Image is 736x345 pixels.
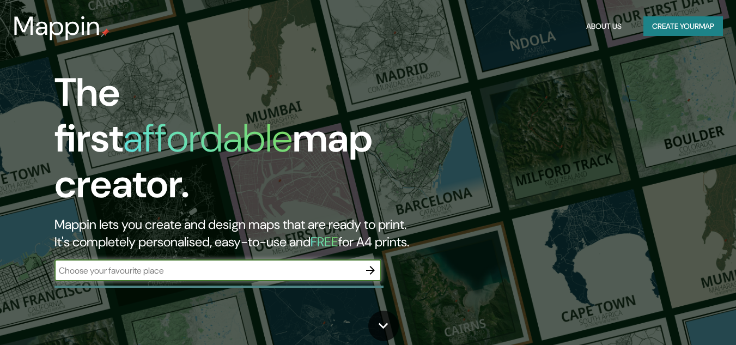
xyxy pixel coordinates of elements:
[54,216,423,251] h2: Mappin lets you create and design maps that are ready to print. It's completely personalised, eas...
[582,16,626,37] button: About Us
[54,70,423,216] h1: The first map creator.
[54,264,360,277] input: Choose your favourite place
[101,28,110,37] img: mappin-pin
[13,11,101,41] h3: Mappin
[643,16,723,37] button: Create yourmap
[311,233,338,250] h5: FREE
[123,113,293,164] h1: affordable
